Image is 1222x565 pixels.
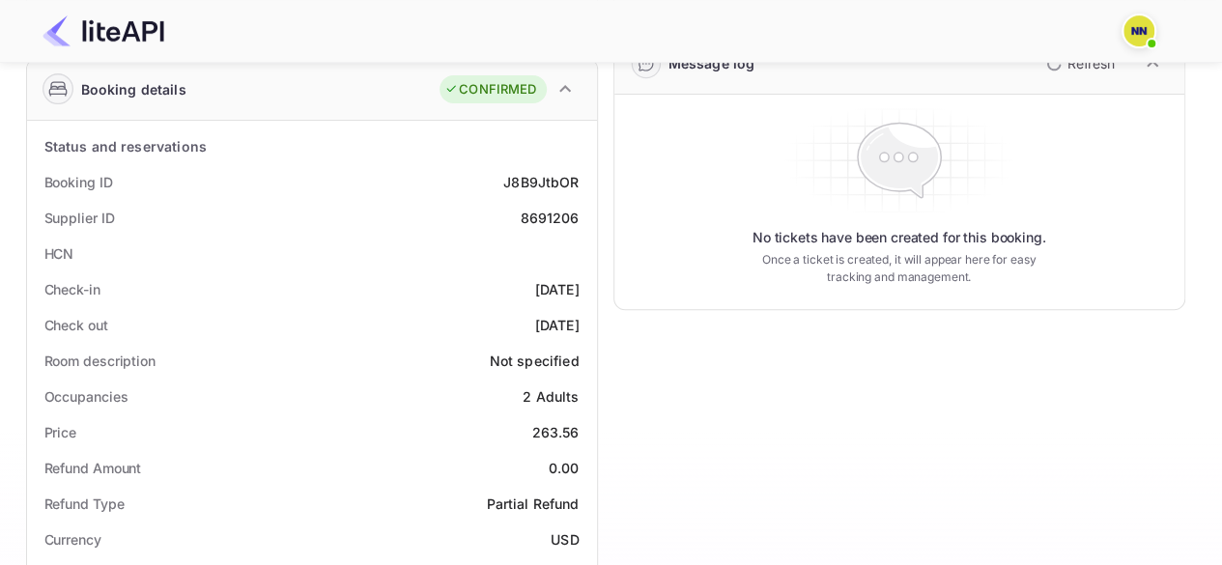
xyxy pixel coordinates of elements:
[44,494,125,514] div: Refund Type
[44,208,115,228] div: Supplier ID
[747,251,1052,286] p: Once a ticket is created, it will appear here for easy tracking and management.
[753,228,1046,247] p: No tickets have been created for this booking.
[549,458,580,478] div: 0.00
[1035,48,1123,79] button: Refresh
[1067,53,1115,73] p: Refresh
[523,386,579,407] div: 2 Adults
[535,315,580,335] div: [DATE]
[668,53,755,73] div: Message log
[444,80,536,99] div: CONFIRMED
[503,172,579,192] div: J8B9JtbOR
[44,243,74,264] div: HCN
[490,351,580,371] div: Not specified
[44,136,207,156] div: Status and reservations
[486,494,579,514] div: Partial Refund
[1123,15,1154,46] img: N/A N/A
[44,351,156,371] div: Room description
[44,529,101,550] div: Currency
[532,422,580,442] div: 263.56
[44,279,100,299] div: Check-in
[551,529,579,550] div: USD
[520,208,579,228] div: 8691206
[44,386,128,407] div: Occupancies
[44,172,113,192] div: Booking ID
[535,279,580,299] div: [DATE]
[43,15,164,46] img: LiteAPI Logo
[44,458,142,478] div: Refund Amount
[81,79,186,99] div: Booking details
[44,315,108,335] div: Check out
[44,422,77,442] div: Price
